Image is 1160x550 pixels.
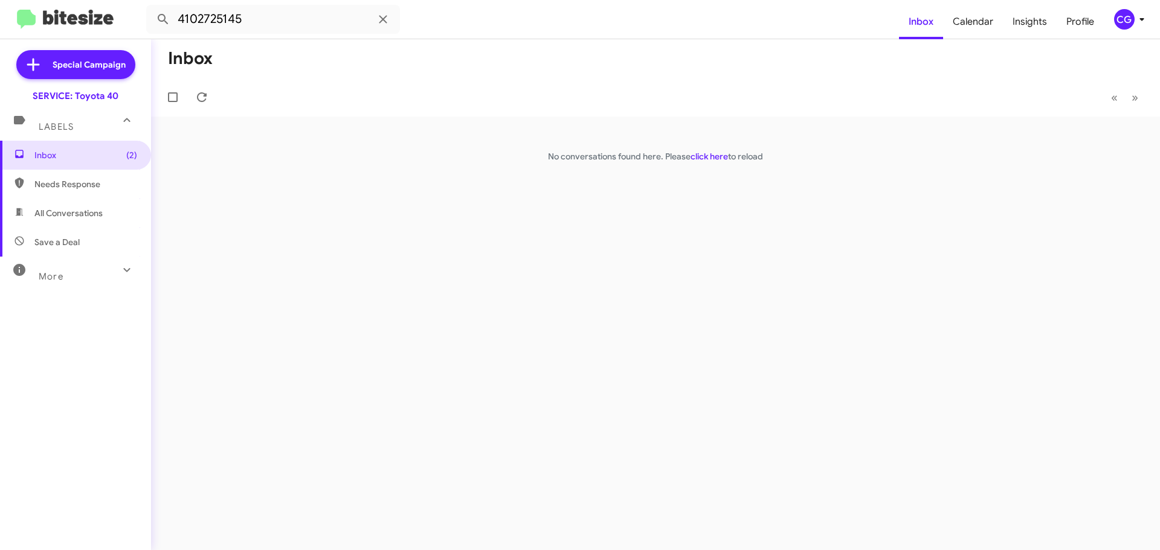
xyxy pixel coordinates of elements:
[1104,85,1125,110] button: Previous
[39,271,63,282] span: More
[1114,9,1135,30] div: CG
[53,59,126,71] span: Special Campaign
[146,5,400,34] input: Search
[33,90,118,102] div: SERVICE: Toyota 40
[1003,4,1057,39] a: Insights
[899,4,943,39] a: Inbox
[126,149,137,161] span: (2)
[1132,90,1138,105] span: »
[1057,4,1104,39] a: Profile
[39,121,74,132] span: Labels
[1104,85,1145,110] nav: Page navigation example
[1104,9,1147,30] button: CG
[168,49,213,68] h1: Inbox
[943,4,1003,39] a: Calendar
[16,50,135,79] a: Special Campaign
[34,236,80,248] span: Save a Deal
[34,207,103,219] span: All Conversations
[151,150,1160,162] p: No conversations found here. Please to reload
[1111,90,1118,105] span: «
[34,178,137,190] span: Needs Response
[691,151,728,162] a: click here
[1124,85,1145,110] button: Next
[34,149,137,161] span: Inbox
